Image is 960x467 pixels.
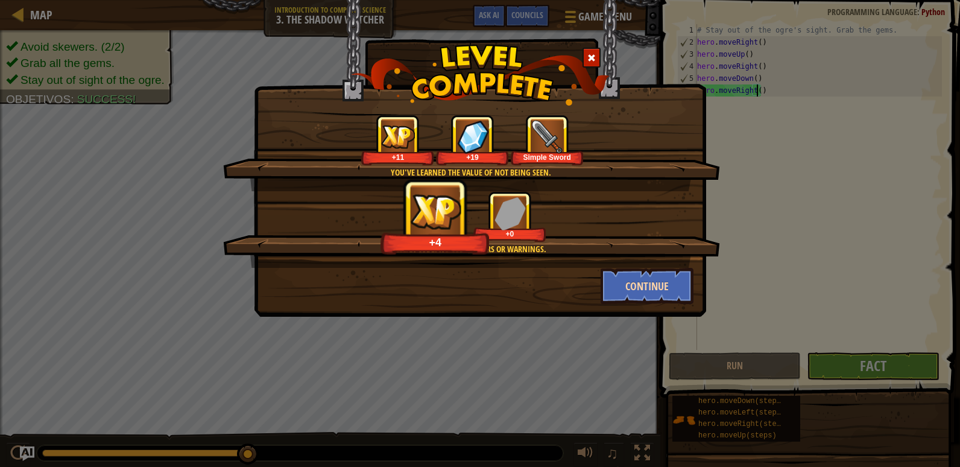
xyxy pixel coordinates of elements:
div: +19 [438,153,507,162]
div: Clean code: no code errors or warnings. [280,243,661,255]
div: +4 [384,235,487,249]
img: portrait.png [531,120,564,153]
img: reward_icon_xp.png [406,191,465,232]
div: Simple Sword [513,153,581,162]
img: level_complete.png [351,45,610,106]
img: reward_icon_gems.png [494,197,526,230]
button: Continue [601,268,694,304]
div: +0 [476,229,544,238]
div: You've learned the value of not being seen. [280,167,661,179]
img: reward_icon_xp.png [381,125,415,148]
div: +11 [364,153,432,162]
img: reward_icon_gems.png [457,120,488,153]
